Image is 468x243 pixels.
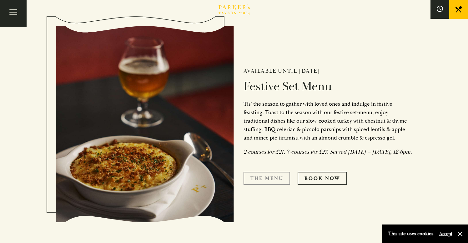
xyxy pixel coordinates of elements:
[244,79,412,94] h2: Festive Set Menu
[244,68,412,75] h2: Available until [DATE]
[244,148,412,156] em: 2-courses for £21, 3-courses for £27. Served [DATE] – [DATE], 12-6pm.
[388,229,435,238] p: This site uses cookies.
[298,172,347,185] a: Book Now
[457,231,463,237] button: Close and accept
[244,172,290,185] a: The Menu
[439,231,452,237] button: Accept
[244,100,412,142] p: Tis’ the season to gather with loved ones and indulge in festive feasting. Toast to the season wi...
